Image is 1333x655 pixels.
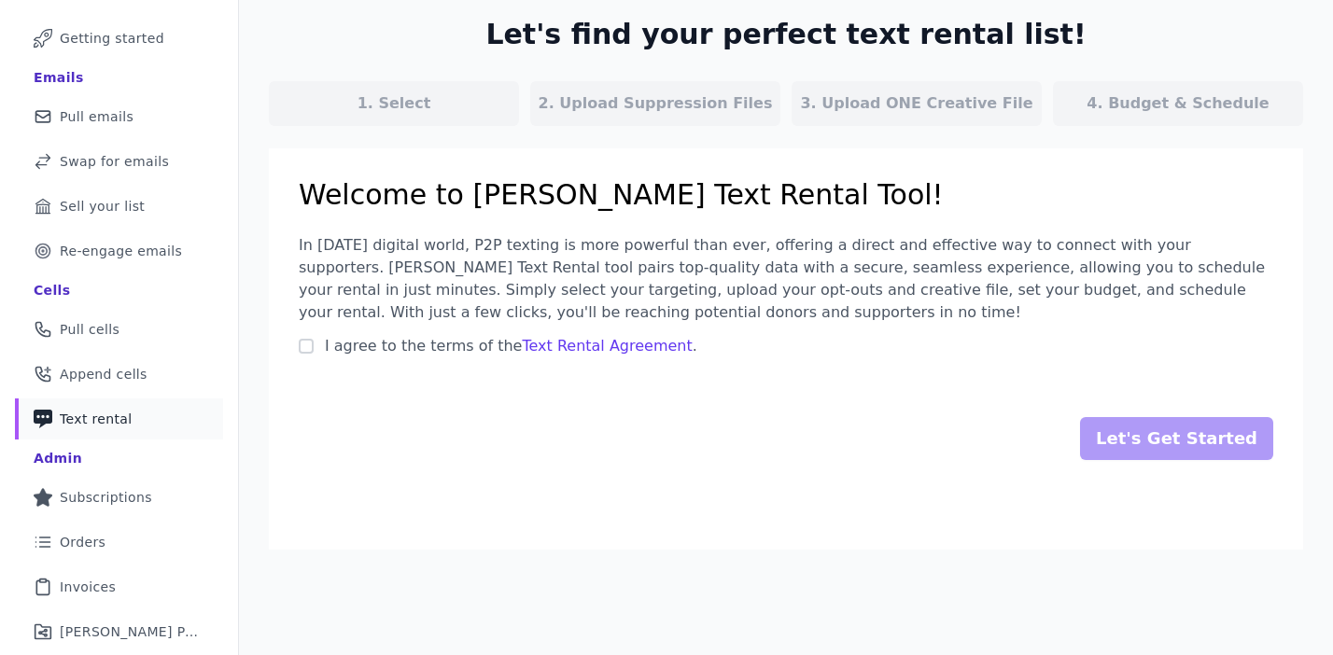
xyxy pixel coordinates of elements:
[15,354,223,395] a: Append cells
[800,92,1032,115] p: 3. Upload ONE Creative File
[60,410,133,428] span: Text rental
[15,186,223,227] a: Sell your list
[522,337,692,355] a: Text Rental Agreement
[60,152,169,171] span: Swap for emails
[15,309,223,350] a: Pull cells
[1080,417,1273,460] input: Let's Get Started
[299,178,1273,212] h1: Welcome to [PERSON_NAME] Text Rental Tool!
[60,197,145,216] span: Sell your list
[325,337,697,355] span: I agree to the terms of the .
[60,622,201,641] span: [PERSON_NAME] Performance
[60,533,105,551] span: Orders
[358,92,431,115] p: 1. Select
[60,29,164,48] span: Getting started
[34,68,84,87] div: Emails
[60,242,182,260] span: Re-engage emails
[60,320,119,339] span: Pull cells
[34,449,82,467] div: Admin
[15,522,223,563] a: Orders
[15,18,223,59] a: Getting started
[60,365,147,383] span: Append cells
[15,398,223,439] a: Text rental
[60,107,133,126] span: Pull emails
[15,230,223,272] a: Re-engage emails
[299,234,1273,324] p: In [DATE] digital world, P2P texting is more powerful than ever, offering a direct and effective ...
[15,477,223,518] a: Subscriptions
[15,611,223,652] a: [PERSON_NAME] Performance
[34,281,70,300] div: Cells
[539,92,773,115] p: 2. Upload Suppression Files
[15,141,223,182] a: Swap for emails
[1087,92,1269,115] p: 4. Budget & Schedule
[60,488,152,507] span: Subscriptions
[485,18,1086,51] h2: Let's find your perfect text rental list!
[15,96,223,137] a: Pull emails
[15,566,223,607] a: Invoices
[60,578,116,596] span: Invoices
